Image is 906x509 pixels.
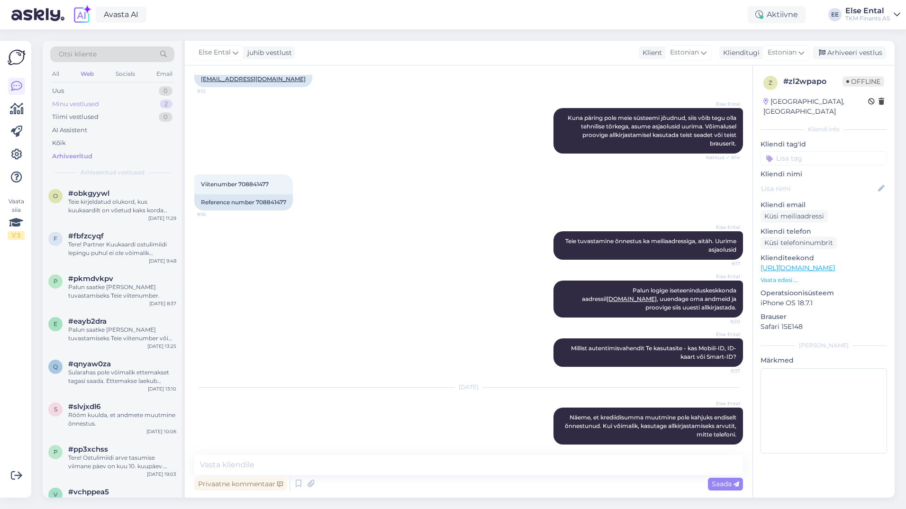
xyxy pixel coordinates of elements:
[52,138,66,148] div: Kõik
[565,237,738,253] span: Teie tuvastamine õnnestus ka meiliaadressiga, aitäh. Uurime asjaolusid
[54,491,57,498] span: v
[8,197,25,240] div: Vaata siia
[670,47,699,58] span: Estonian
[197,211,233,218] span: 9:16
[194,194,293,210] div: Reference number 708841477
[154,68,174,80] div: Email
[828,8,842,21] div: EE
[761,227,887,236] p: Kliendi telefon
[52,86,64,96] div: Uus
[68,326,176,343] div: Palun saatke [PERSON_NAME] tuvastamiseks Teie viitenumber või Partnerkaardi number.
[712,480,739,488] span: Saada
[843,76,884,87] span: Offline
[146,428,176,435] div: [DATE] 10:06
[52,126,87,135] div: AI Assistent
[160,100,172,109] div: 2
[568,114,738,147] span: Kuna päring pole meie süsteemi jõudnud, siis võib tegu olla tehnilise tõrkega, asume asjaolusid u...
[705,445,740,452] span: 14:56
[159,112,172,122] div: 0
[96,7,146,23] a: Avasta AI
[197,88,233,95] span: 9:12
[68,274,113,283] span: #pkmdvkpv
[148,215,176,222] div: [DATE] 11:29
[607,295,657,302] a: [DOMAIN_NAME]
[199,47,231,58] span: Else Ental
[201,181,269,188] span: Viitenumber 708841477
[705,224,740,231] span: Else Ental
[79,68,96,80] div: Web
[68,368,176,385] div: Sularahas pole võimalik ettemakset tagasi saada. Ettemakse laekub kontole, millelt makse sooritati
[50,68,61,80] div: All
[68,232,104,240] span: #fbfzcyqf
[763,97,868,117] div: [GEOGRAPHIC_DATA], [GEOGRAPHIC_DATA]
[845,7,900,22] a: Else EntalTKM Finants AS
[582,287,738,311] span: Palun logige iseteeninduskeskkonda aadressil , uuendage oma andmeid ja proovige siis uuesti allki...
[8,231,25,240] div: 1 / 3
[761,200,887,210] p: Kliendi email
[705,331,740,338] span: Else Ental
[149,300,176,307] div: [DATE] 8:37
[54,406,57,413] span: s
[761,169,887,179] p: Kliendi nimi
[705,318,740,325] span: 9:20
[68,283,176,300] div: Palun saatke [PERSON_NAME] tuvastamiseks Teie viitenumber.
[114,68,137,80] div: Socials
[54,448,58,455] span: p
[54,235,57,242] span: f
[52,112,99,122] div: Tiimi vestlused
[68,360,111,368] span: #qnyaw0za
[68,488,109,496] span: #vchppea5
[639,48,662,58] div: Klient
[705,400,740,407] span: Else Ental
[761,312,887,322] p: Brauser
[748,6,806,23] div: Aktiivne
[68,240,176,257] div: Tere! Partner Kuukaardi ostulimiidi lepingu puhul ei ole võimalik individuaalseid maksegraafikuid...
[52,100,99,109] div: Minu vestlused
[761,236,837,249] div: Küsi telefoninumbrit
[705,100,740,108] span: Else Ental
[813,46,886,59] div: Arhiveeri vestlus
[147,471,176,478] div: [DATE] 19:03
[845,15,890,22] div: TKM Finants AS
[761,322,887,332] p: Safari 15E148
[148,385,176,392] div: [DATE] 13:10
[761,210,828,223] div: Küsi meiliaadressi
[705,273,740,280] span: Else Ental
[761,288,887,298] p: Operatsioonisüsteem
[81,168,145,177] span: Arhiveeritud vestlused
[705,154,740,161] span: Nähtud ✓ 9:14
[768,47,797,58] span: Estonian
[705,260,740,267] span: 9:17
[201,75,306,82] a: [EMAIL_ADDRESS][DOMAIN_NAME]
[761,276,887,284] p: Vaata edasi ...
[565,414,738,438] span: Näeme, et krediidisumma muutmine pole kahjuks endiselt õnnestunud. Kui võimalik, kasutage allkirj...
[53,363,58,370] span: q
[719,48,760,58] div: Klienditugi
[68,189,109,198] span: #obkgyywl
[845,7,890,15] div: Else Ental
[761,341,887,350] div: [PERSON_NAME]
[194,383,743,391] div: [DATE]
[705,367,740,374] span: 9:37
[571,345,736,360] span: Millist autentimisvahendit Te kasutasite - kas Mobiil-ID, ID-kaart või Smart-ID?
[761,264,835,272] a: [URL][DOMAIN_NAME]
[8,48,26,66] img: Askly Logo
[761,298,887,308] p: iPhone OS 18.7.1
[761,355,887,365] p: Märkmed
[761,183,876,194] input: Lisa nimi
[68,198,176,215] div: Teie kirjeldatud olukord, kus kuukaardilt on võetud kaks korda [PERSON_NAME] üks ost tühistati, v...
[68,402,100,411] span: #slvjxdl6
[783,76,843,87] div: # zl2wpapo
[761,151,887,165] input: Lisa tag
[53,192,58,200] span: o
[52,152,92,161] div: Arhiveeritud
[68,454,176,471] div: Tere! Ostulimiidi arve tasumise viimane päev on kuu 10. kuupäev. Alates 11. kuupäevast lisandub t...
[244,48,292,58] div: juhib vestlust
[159,86,172,96] div: 0
[194,478,287,491] div: Privaatne kommentaar
[147,343,176,350] div: [DATE] 13:25
[761,253,887,263] p: Klienditeekond
[761,139,887,149] p: Kliendi tag'id
[761,125,887,134] div: Kliendi info
[68,317,107,326] span: #eayb2dra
